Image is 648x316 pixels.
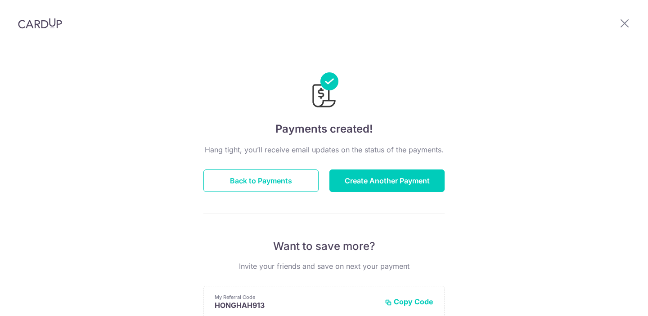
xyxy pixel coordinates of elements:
p: My Referral Code [215,294,378,301]
h4: Payments created! [203,121,445,137]
p: Invite your friends and save on next your payment [203,261,445,271]
p: Want to save more? [203,239,445,254]
img: Payments [310,72,338,110]
button: Create Another Payment [329,169,445,192]
img: CardUp [18,18,62,29]
p: Hang tight, you’ll receive email updates on the status of the payments. [203,144,445,155]
p: HONGHAH913 [215,301,378,310]
button: Back to Payments [203,169,319,192]
button: Copy Code [385,297,433,306]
